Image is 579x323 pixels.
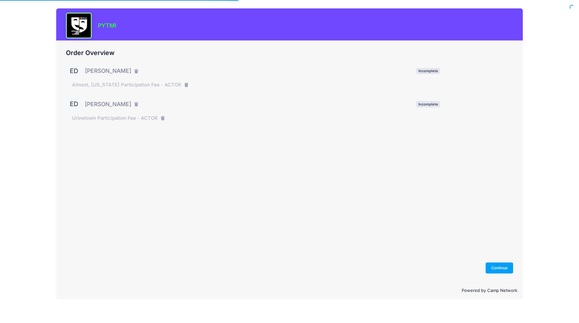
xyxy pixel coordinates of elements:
span: Urinetown Participation Fee - ACTOR [72,115,158,122]
span: [PERSON_NAME] [85,67,131,75]
button: Continue [486,262,513,273]
div: ED [66,63,82,79]
span: [PERSON_NAME] [85,100,131,108]
span: Incomplete [416,68,440,74]
p: Powered by Camp Network [62,287,518,294]
span: Incomplete [416,101,440,107]
h3: PYTMI [98,22,116,29]
h2: Order Overview [66,49,513,57]
span: Almost, [US_STATE] Participation Fee - ACTOR [72,81,181,88]
div: ED [66,96,82,112]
